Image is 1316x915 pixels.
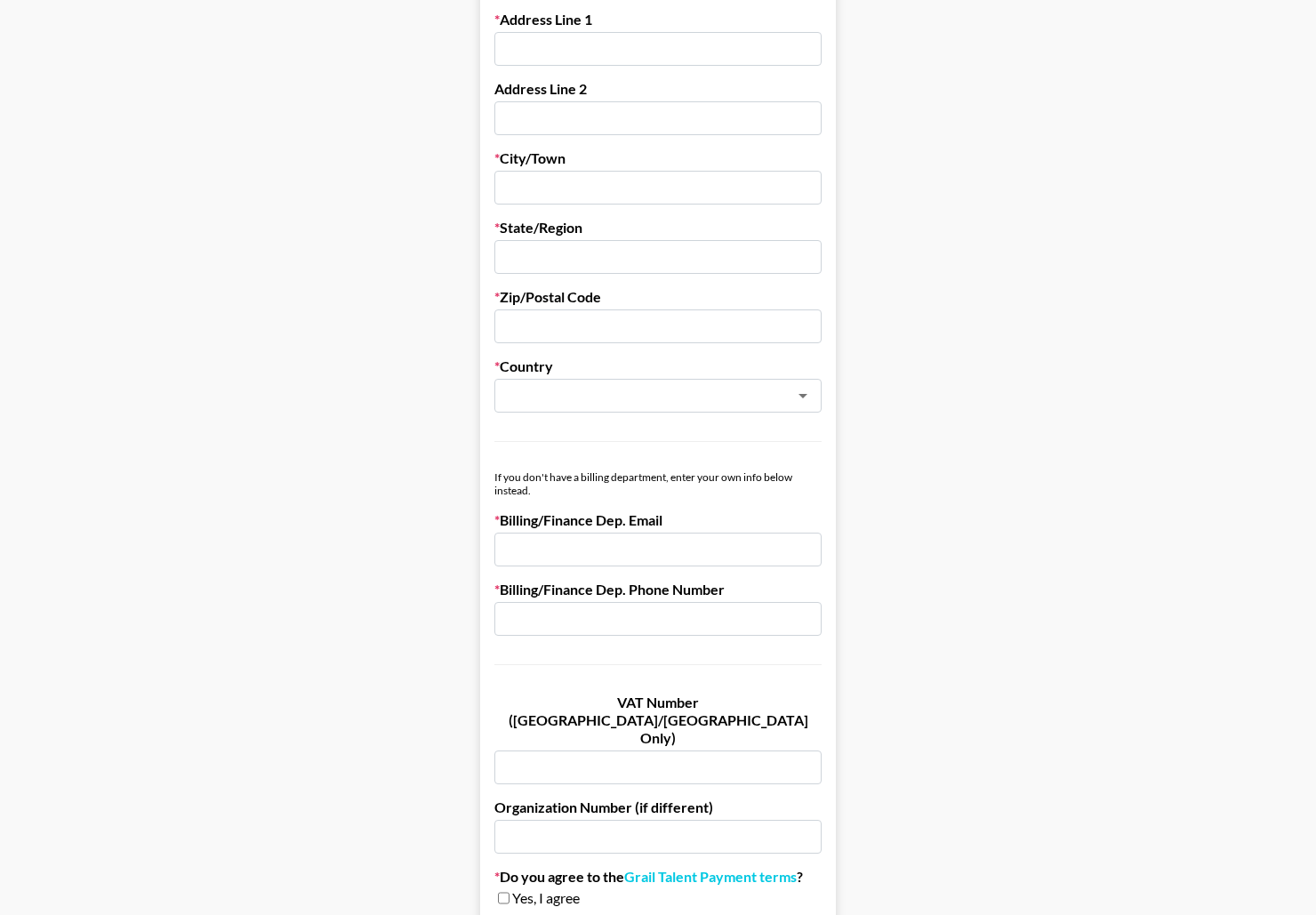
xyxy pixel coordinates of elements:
label: City/Town [494,149,822,167]
a: Grail Talent Payment terms [624,868,797,886]
label: Billing/Finance Dep. Phone Number [494,581,822,598]
label: Zip/Postal Code [494,288,822,306]
label: Address Line 1 [494,11,822,28]
label: Do you agree to the ? [494,868,822,886]
span: Yes, I agree [512,889,580,907]
button: Open [790,383,815,408]
label: Address Line 2 [494,80,822,98]
label: VAT Number ([GEOGRAPHIC_DATA]/[GEOGRAPHIC_DATA] Only) [494,694,822,747]
label: Country [494,357,822,375]
label: State/Region [494,219,822,237]
label: Billing/Finance Dep. Email [494,511,822,529]
label: Organization Number (if different) [494,799,822,816]
div: If you don't have a billing department, enter your own info below instead. [494,470,822,497]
